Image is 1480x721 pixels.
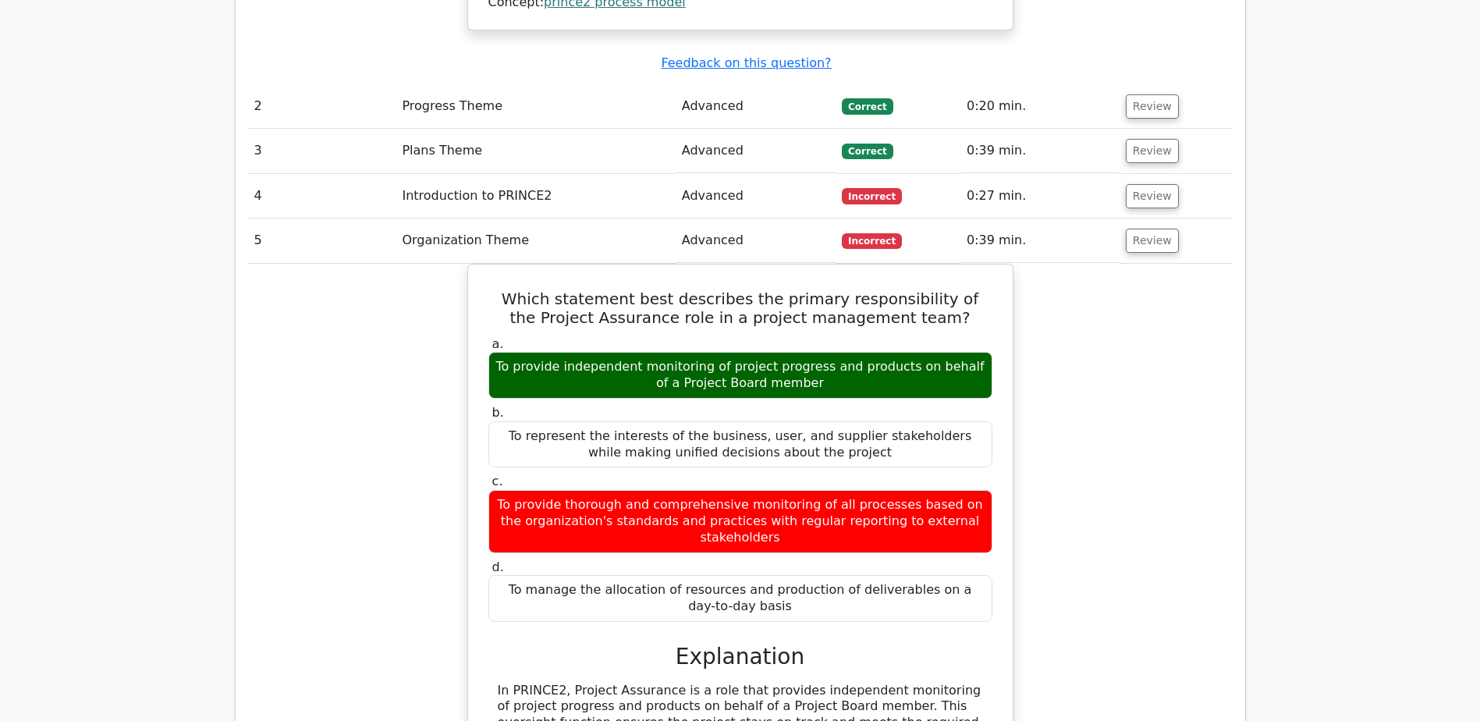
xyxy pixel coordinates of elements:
[676,218,836,263] td: Advanced
[960,174,1120,218] td: 0:27 min.
[396,174,675,218] td: Introduction to PRINCE2
[1126,229,1179,253] button: Review
[488,352,992,399] div: To provide independent monitoring of project progress and products on behalf of a Project Board m...
[676,129,836,173] td: Advanced
[842,233,902,249] span: Incorrect
[676,174,836,218] td: Advanced
[960,218,1120,263] td: 0:39 min.
[1126,139,1179,163] button: Review
[248,218,396,263] td: 5
[842,98,893,114] span: Correct
[492,336,504,351] span: a.
[396,84,675,129] td: Progress Theme
[960,129,1120,173] td: 0:39 min.
[487,289,994,327] h5: Which statement best describes the primary responsibility of the Project Assurance role in a proj...
[248,84,396,129] td: 2
[492,405,504,420] span: b.
[1126,184,1179,208] button: Review
[498,644,983,670] h3: Explanation
[661,55,831,70] a: Feedback on this question?
[842,188,902,204] span: Incorrect
[248,129,396,173] td: 3
[492,474,503,488] span: c.
[842,144,893,159] span: Correct
[960,84,1120,129] td: 0:20 min.
[676,84,836,129] td: Advanced
[1126,94,1179,119] button: Review
[396,129,675,173] td: Plans Theme
[488,490,992,552] div: To provide thorough and comprehensive monitoring of all processes based on the organization's sta...
[488,575,992,622] div: To manage the allocation of resources and production of deliverables on a day-to-day basis
[248,174,396,218] td: 4
[396,218,675,263] td: Organization Theme
[488,421,992,468] div: To represent the interests of the business, user, and supplier stakeholders while making unified ...
[492,559,504,574] span: d.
